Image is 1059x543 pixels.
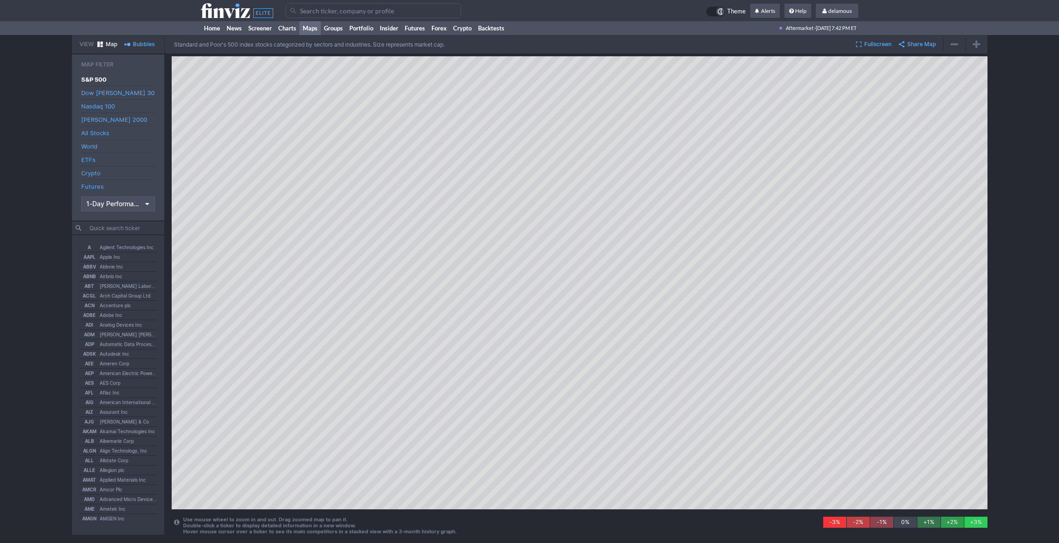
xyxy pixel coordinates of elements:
[79,378,157,388] button: AESAES Corp
[79,321,100,329] span: ADI
[79,514,157,523] button: AMGNAMGEN Inc
[852,38,895,51] button: Fullscreen
[79,466,100,474] span: ALLE
[79,427,157,436] button: AKAMAkamai Technologies Inc
[100,359,129,368] span: Ameren Corp
[816,4,858,18] a: delamous
[79,465,157,475] button: ALLEAllegion plc
[100,282,157,290] span: [PERSON_NAME] Laboratories
[79,417,157,426] button: AJG[PERSON_NAME] & Co
[450,21,475,35] a: Crypto
[79,407,157,417] button: AIZAssurant Inc
[81,126,155,139] span: All Stocks
[100,495,157,503] span: Advanced Micro Devices Inc
[79,349,157,358] button: ADSKAutodesk Inc
[79,243,100,251] span: A
[79,330,100,339] span: ADM
[79,320,157,329] button: ADIAnalog Devices Inc
[79,301,100,310] span: ACN
[79,311,100,319] span: ADBE
[79,340,157,349] button: ADPAutomatic Data Processing Inc
[428,21,450,35] a: Forex
[784,4,811,18] a: Help
[79,272,157,281] button: ABNBAirbnb Inc
[100,292,150,300] span: Arch Capital Group Ltd
[750,4,780,18] a: Alerts
[475,21,508,35] a: Backtests
[100,418,149,426] span: [PERSON_NAME] & Co
[79,495,100,503] span: AMD
[79,408,100,416] span: AIZ
[79,514,100,523] span: AMGN
[401,21,428,35] a: Futures
[79,243,157,252] button: AAgilent Technologies Inc
[100,369,157,377] span: American Electric Power Company Inc
[100,243,154,251] span: Agilent Technologies Inc
[828,7,852,14] span: delamous
[174,41,445,48] p: Standard and Poor's 500 index stocks categorized by sectors and industries. Size represents marke...
[786,21,816,35] span: Aftermarket ·
[870,517,893,528] div: -1%
[907,40,936,49] span: Share Map
[79,292,100,300] span: ACGL
[100,427,155,436] span: Akamai Technologies Inc
[100,272,122,280] span: Airbnb Inc
[79,398,100,406] span: AIG
[706,6,746,17] a: Theme
[94,38,121,51] a: Map
[79,476,100,484] span: AMAT
[79,475,157,484] button: AMATApplied Materials Inc
[100,301,131,310] span: Accenture plc
[79,485,157,494] button: AMCRAmcor Plc
[79,495,157,504] button: AMDAdvanced Micro Devices Inc
[79,263,100,271] span: ABBV
[100,437,134,445] span: Albemarle Corp
[377,21,401,35] a: Insider
[79,282,100,290] span: ABT
[79,350,100,358] span: ADSK
[79,447,100,455] span: ALGN
[79,379,100,387] span: AES
[100,388,120,397] span: Aflac Inc
[245,21,275,35] a: Screener
[79,398,157,407] button: AIGAmerican International Group Inc
[79,253,100,261] span: AAPL
[79,446,157,455] button: ALGNAlign Technology, Inc
[286,3,461,18] input: Search
[100,321,142,329] span: Analog Devices Inc
[79,359,100,368] span: AEE
[79,456,100,465] span: ALL
[133,40,155,49] span: Bubbles
[81,140,155,153] a: World
[79,310,157,320] button: ADBEAdobe Inc
[100,253,120,261] span: Apple Inc
[223,21,245,35] a: News
[81,73,155,86] a: S&P 500
[121,38,158,51] a: Bubbles
[86,199,141,209] span: 1-Day Performance
[847,517,870,528] div: -2%
[941,517,964,528] div: +2%
[79,485,100,494] span: AMCR
[79,40,94,49] h2: View
[79,504,157,513] button: AMEAmetek Inc
[81,180,155,193] a: Futures
[100,447,147,455] span: Align Technology, Inc
[79,262,157,271] button: ABBVAbbvie Inc
[79,418,100,426] span: AJG
[79,369,100,377] span: AEP
[79,359,157,368] button: AEEAmeren Corp
[81,100,155,113] a: Nasdaq 100
[79,427,100,436] span: AKAM
[100,398,157,406] span: American International Group Inc
[79,437,100,445] span: ALB
[100,311,122,319] span: Adobe Inc
[79,272,100,280] span: ABNB
[79,340,100,348] span: ADP
[79,301,157,310] button: ACNAccenture plc
[81,113,155,126] a: [PERSON_NAME] 2000
[100,476,146,484] span: Applied Materials Inc
[78,221,164,234] input: Quick search ticker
